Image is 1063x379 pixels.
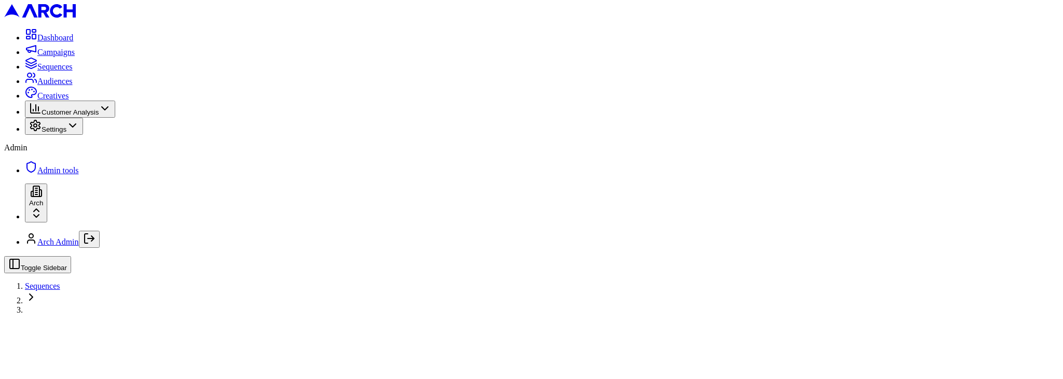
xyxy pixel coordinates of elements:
[29,199,43,207] span: Arch
[37,77,73,86] span: Audiences
[25,101,115,118] button: Customer Analysis
[37,91,69,100] span: Creatives
[25,77,73,86] a: Audiences
[37,166,79,175] span: Admin tools
[25,282,60,290] a: Sequences
[25,184,47,222] button: Arch
[37,237,79,246] a: Arch Admin
[25,91,69,100] a: Creatives
[4,282,1059,305] nav: breadcrumb
[25,48,75,57] a: Campaigns
[4,143,1059,152] div: Admin
[21,264,67,272] span: Toggle Sidebar
[4,256,71,273] button: Toggle Sidebar
[37,33,73,42] span: Dashboard
[25,62,73,71] a: Sequences
[25,33,73,42] a: Dashboard
[79,231,100,248] button: Log out
[37,62,73,71] span: Sequences
[42,125,66,133] span: Settings
[25,118,83,135] button: Settings
[42,108,99,116] span: Customer Analysis
[37,48,75,57] span: Campaigns
[25,166,79,175] a: Admin tools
